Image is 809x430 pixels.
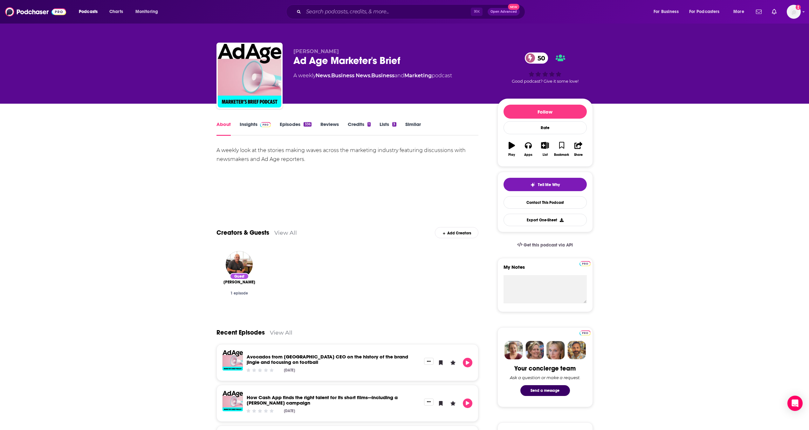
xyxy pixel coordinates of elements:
a: News [316,73,330,79]
a: Business [371,73,394,79]
button: open menu [685,7,729,17]
button: open menu [131,7,166,17]
div: Add Creators [435,227,478,238]
a: 50 [525,52,548,64]
span: Charts [109,7,123,16]
a: Contact This Podcast [504,196,587,209]
span: Good podcast? Give it some love! [512,79,579,84]
a: Similar [405,121,421,136]
img: How Cash App finds the right talent for its short films—including a Timothée Chalamet campaign [223,391,243,411]
span: For Business [654,7,679,16]
a: Charts [105,7,127,17]
img: Jules Profile [546,341,565,359]
a: Lists3 [380,121,396,136]
button: Bookmark Episode [436,358,446,367]
img: Barbara Profile [525,341,544,359]
div: A weekly look at the stories making waves across the marketing industry featuring discussions wit... [216,146,479,164]
div: 1 [367,122,371,127]
img: User Profile [787,5,801,19]
span: and [394,73,404,79]
span: , [330,73,331,79]
img: Jon Profile [567,341,586,359]
button: open menu [649,7,687,17]
a: View All [274,229,297,236]
svg: Add a profile image [796,5,801,10]
button: Play [504,138,520,161]
div: Your concierge team [514,364,576,372]
span: Monitoring [135,7,158,16]
button: Bookmark Episode [436,399,446,408]
a: Recent Episodes [216,329,265,336]
div: Search podcasts, credits, & more... [292,4,531,19]
button: Play [463,358,472,367]
a: Pro website [579,260,591,266]
a: Show notifications dropdown [753,6,764,17]
img: Podchaser Pro [579,261,591,266]
button: Play [463,399,472,408]
img: tell me why sparkle [530,182,535,187]
button: tell me why sparkleTell Me Why [504,178,587,191]
div: 3 [392,122,396,127]
div: Community Rating: 0 out of 5 [245,408,274,413]
button: Follow [504,105,587,119]
button: Leave a Rating [448,358,458,367]
div: Open Intercom Messenger [787,396,803,411]
button: Show More Button [424,358,434,365]
a: About [216,121,231,136]
img: Podchaser - Follow, Share and Rate Podcasts [5,6,66,18]
div: Play [508,153,515,157]
input: Search podcasts, credits, & more... [304,7,471,17]
div: A weekly podcast [293,72,452,80]
div: 50Good podcast? Give it some love! [497,48,593,88]
button: open menu [729,7,752,17]
span: ⌘ K [471,8,483,16]
span: Tell Me Why [538,182,560,187]
a: Episodes336 [280,121,311,136]
div: [DATE] [284,368,295,372]
a: Creators & Guests [216,229,269,237]
img: Steven Grasse [226,251,253,278]
div: [DATE] [284,409,295,413]
span: Get this podcast via API [524,242,573,248]
a: Reviews [320,121,339,136]
label: My Notes [504,264,587,275]
span: Logged in as kbastian [787,5,801,19]
div: Ask a question or make a request. [510,375,580,380]
button: List [537,138,553,161]
a: Marketing [404,73,432,79]
div: Bookmark [554,153,569,157]
a: How Cash App finds the right talent for its short films—including a Timothée Chalamet campaign [247,394,398,406]
img: Sydney Profile [504,341,523,359]
span: [PERSON_NAME] [223,280,255,285]
span: More [733,7,744,16]
span: 50 [531,52,548,64]
span: Podcasts [79,7,98,16]
div: Apps [524,153,532,157]
a: Pro website [579,329,591,336]
button: Bookmark [553,138,570,161]
div: Rate [504,121,587,134]
a: InsightsPodchaser Pro [240,121,271,136]
button: Share [570,138,586,161]
button: Show profile menu [787,5,801,19]
button: Open AdvancedNew [488,8,520,16]
img: Ad Age Marketer's Brief [218,44,281,107]
a: View All [270,329,292,336]
span: New [508,4,519,10]
button: Apps [520,138,537,161]
button: Leave a Rating [448,399,458,408]
img: Podchaser Pro [579,330,591,336]
button: Export One-Sheet [504,214,587,226]
button: Send a message [520,385,570,396]
img: Podchaser Pro [260,122,271,127]
a: Avocados from Mexico CEO on the history of the brand jingle and focusing on football [247,354,408,365]
img: Avocados from Mexico CEO on the history of the brand jingle and focusing on football [223,350,243,371]
a: Steven Grasse [223,280,255,285]
a: Get this podcast via API [512,237,578,253]
div: Guest [230,273,249,280]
